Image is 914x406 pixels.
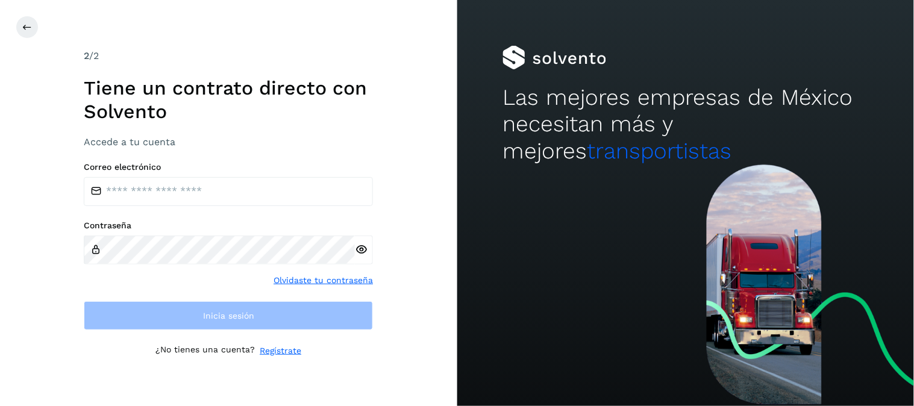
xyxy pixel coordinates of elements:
[274,274,373,287] a: Olvidaste tu contraseña
[260,345,301,357] a: Regístrate
[84,162,373,172] label: Correo electrónico
[84,136,373,148] h3: Accede a tu cuenta
[155,345,255,357] p: ¿No tienes una cuenta?
[203,311,254,320] span: Inicia sesión
[84,301,373,330] button: Inicia sesión
[84,50,89,61] span: 2
[84,220,373,231] label: Contraseña
[84,77,373,123] h1: Tiene un contrato directo con Solvento
[84,49,373,63] div: /2
[587,138,731,164] span: transportistas
[502,84,868,164] h2: Las mejores empresas de México necesitan más y mejores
